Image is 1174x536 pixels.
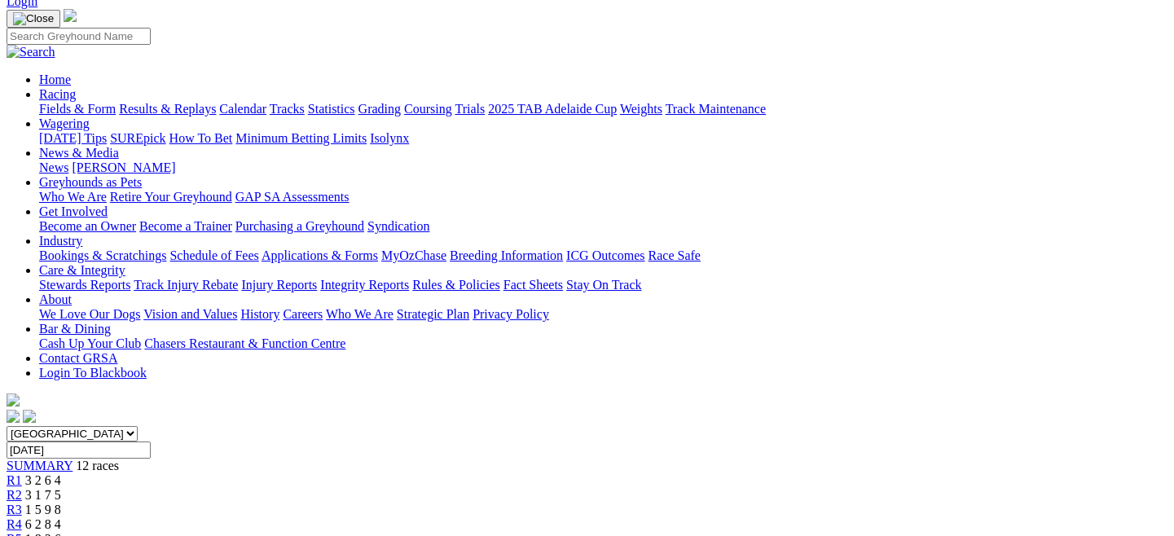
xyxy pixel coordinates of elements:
img: logo-grsa-white.png [64,9,77,22]
a: Applications & Forms [262,248,378,262]
a: Industry [39,234,82,248]
img: logo-grsa-white.png [7,393,20,406]
a: Racing [39,87,76,101]
a: Integrity Reports [320,278,409,292]
a: Strategic Plan [397,307,469,321]
a: Stewards Reports [39,278,130,292]
button: Toggle navigation [7,10,60,28]
a: We Love Our Dogs [39,307,140,321]
a: Careers [283,307,323,321]
a: R1 [7,473,22,487]
a: Stay On Track [566,278,641,292]
a: Syndication [367,219,429,233]
img: Close [13,12,54,25]
a: Vision and Values [143,307,237,321]
a: Cash Up Your Club [39,336,141,350]
a: ICG Outcomes [566,248,644,262]
a: Coursing [404,102,452,116]
a: MyOzChase [381,248,446,262]
a: Rules & Policies [412,278,500,292]
a: Retire Your Greyhound [110,190,232,204]
a: Statistics [308,102,355,116]
a: Become an Owner [39,219,136,233]
a: Track Maintenance [666,102,766,116]
a: Who We Are [39,190,107,204]
a: Login To Blackbook [39,366,147,380]
div: About [39,307,1167,322]
div: Greyhounds as Pets [39,190,1167,204]
a: Fact Sheets [503,278,563,292]
a: News & Media [39,146,119,160]
a: Tracks [270,102,305,116]
img: facebook.svg [7,410,20,423]
a: Chasers Restaurant & Function Centre [144,336,345,350]
a: Results & Replays [119,102,216,116]
a: News [39,160,68,174]
a: GAP SA Assessments [235,190,350,204]
a: Breeding Information [450,248,563,262]
a: Trials [455,102,485,116]
div: Racing [39,102,1167,116]
input: Search [7,28,151,45]
a: Track Injury Rebate [134,278,238,292]
a: Who We Are [326,307,394,321]
span: 6 2 8 4 [25,517,61,531]
div: Care & Integrity [39,278,1167,292]
a: SUREpick [110,131,165,145]
a: Bookings & Scratchings [39,248,166,262]
div: News & Media [39,160,1167,175]
a: How To Bet [169,131,233,145]
a: Schedule of Fees [169,248,258,262]
a: Minimum Betting Limits [235,131,367,145]
a: [DATE] Tips [39,131,107,145]
a: SUMMARY [7,459,73,472]
a: Care & Integrity [39,263,125,277]
span: 3 1 7 5 [25,488,61,502]
a: Injury Reports [241,278,317,292]
a: R2 [7,488,22,502]
span: 12 races [76,459,119,472]
a: [PERSON_NAME] [72,160,175,174]
a: Purchasing a Greyhound [235,219,364,233]
div: Bar & Dining [39,336,1167,351]
a: R4 [7,517,22,531]
a: Isolynx [370,131,409,145]
span: 1 5 9 8 [25,503,61,516]
a: Contact GRSA [39,351,117,365]
a: Greyhounds as Pets [39,175,142,189]
a: Become a Trainer [139,219,232,233]
a: Wagering [39,116,90,130]
a: R3 [7,503,22,516]
a: Race Safe [648,248,700,262]
div: Get Involved [39,219,1167,234]
a: Fields & Form [39,102,116,116]
a: Privacy Policy [473,307,549,321]
a: Get Involved [39,204,108,218]
input: Select date [7,442,151,459]
div: Wagering [39,131,1167,146]
a: 2025 TAB Adelaide Cup [488,102,617,116]
img: twitter.svg [23,410,36,423]
a: History [240,307,279,321]
img: Search [7,45,55,59]
a: Home [39,72,71,86]
a: Bar & Dining [39,322,111,336]
a: About [39,292,72,306]
a: Grading [358,102,401,116]
div: Industry [39,248,1167,263]
a: Calendar [219,102,266,116]
a: Weights [620,102,662,116]
span: 3 2 6 4 [25,473,61,487]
